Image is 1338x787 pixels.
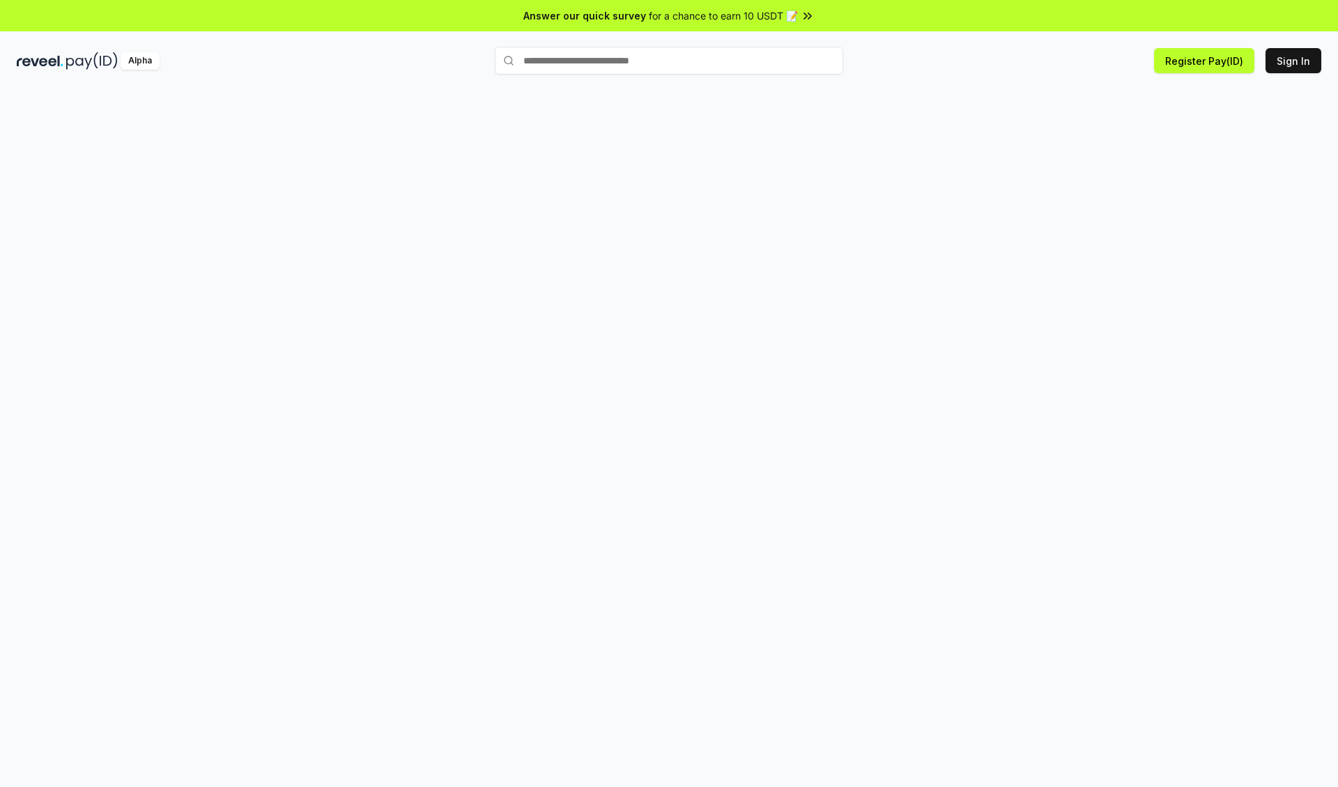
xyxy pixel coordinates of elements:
span: Answer our quick survey [523,8,646,23]
span: for a chance to earn 10 USDT 📝 [649,8,798,23]
button: Sign In [1266,48,1321,73]
div: Alpha [121,52,160,70]
img: pay_id [66,52,118,70]
img: reveel_dark [17,52,63,70]
button: Register Pay(ID) [1154,48,1254,73]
